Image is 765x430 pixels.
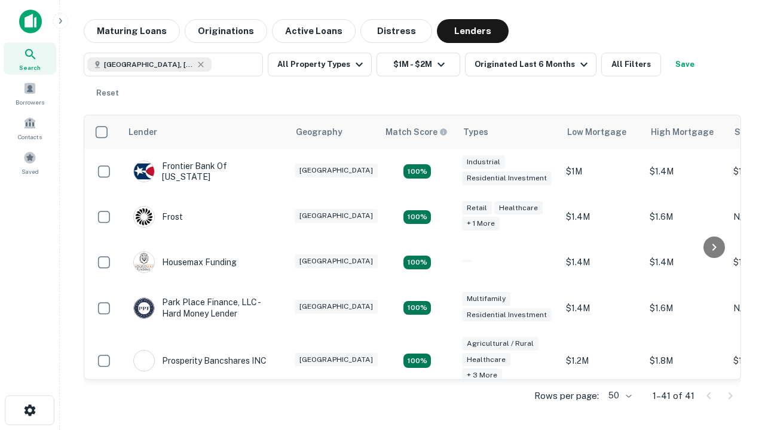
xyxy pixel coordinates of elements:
[463,125,488,139] div: Types
[403,301,431,315] div: Matching Properties: 4, hasApolloMatch: undefined
[560,239,644,285] td: $1.4M
[16,97,44,107] span: Borrowers
[560,115,644,149] th: Low Mortgage
[134,351,154,371] img: picture
[567,125,626,139] div: Low Mortgage
[19,10,42,33] img: capitalize-icon.png
[462,308,552,322] div: Residential Investment
[462,217,500,231] div: + 1 more
[403,354,431,368] div: Matching Properties: 7, hasApolloMatch: undefined
[560,194,644,239] td: $1.4M
[295,254,378,268] div: [GEOGRAPHIC_DATA]
[133,161,277,182] div: Frontier Bank Of [US_STATE]
[644,149,727,194] td: $1.4M
[666,53,704,76] button: Save your search to get updates of matches that match your search criteria.
[360,19,432,43] button: Distress
[268,53,372,76] button: All Property Types
[22,167,39,176] span: Saved
[644,331,727,391] td: $1.8M
[295,209,378,223] div: [GEOGRAPHIC_DATA]
[295,353,378,367] div: [GEOGRAPHIC_DATA]
[651,125,714,139] div: High Mortgage
[134,161,154,182] img: picture
[385,125,445,139] h6: Match Score
[462,292,510,306] div: Multifamily
[604,387,634,404] div: 50
[84,19,180,43] button: Maturing Loans
[18,132,42,142] span: Contacts
[534,389,599,403] p: Rows per page:
[462,353,510,367] div: Healthcare
[289,115,378,149] th: Geography
[4,77,56,109] a: Borrowers
[295,164,378,177] div: [GEOGRAPHIC_DATA]
[560,331,644,391] td: $1.2M
[462,337,538,351] div: Agricultural / Rural
[133,297,277,318] div: Park Place Finance, LLC - Hard Money Lender
[462,368,502,382] div: + 3 more
[378,115,456,149] th: Capitalize uses an advanced AI algorithm to match your search with the best lender. The match sco...
[134,298,154,318] img: picture
[88,81,127,105] button: Reset
[644,239,727,285] td: $1.4M
[403,210,431,225] div: Matching Properties: 4, hasApolloMatch: undefined
[185,19,267,43] button: Originations
[403,256,431,270] div: Matching Properties: 4, hasApolloMatch: undefined
[4,112,56,144] a: Contacts
[385,125,448,139] div: Capitalize uses an advanced AI algorithm to match your search with the best lender. The match sco...
[644,194,727,239] td: $1.6M
[133,251,237,273] div: Housemax Funding
[134,252,154,272] img: picture
[19,63,41,72] span: Search
[601,53,661,76] button: All Filters
[475,57,591,72] div: Originated Last 6 Months
[133,206,183,228] div: Frost
[272,19,356,43] button: Active Loans
[403,164,431,179] div: Matching Properties: 4, hasApolloMatch: undefined
[644,115,727,149] th: High Mortgage
[494,201,543,215] div: Healthcare
[4,146,56,179] a: Saved
[134,207,154,227] img: picture
[133,350,267,371] div: Prosperity Bancshares INC
[4,42,56,75] a: Search
[560,285,644,330] td: $1.4M
[295,300,378,314] div: [GEOGRAPHIC_DATA]
[456,115,560,149] th: Types
[560,149,644,194] td: $1M
[128,125,157,139] div: Lender
[705,334,765,392] iframe: Chat Widget
[644,285,727,330] td: $1.6M
[465,53,596,76] button: Originated Last 6 Months
[437,19,509,43] button: Lenders
[462,201,492,215] div: Retail
[377,53,460,76] button: $1M - $2M
[104,59,194,70] span: [GEOGRAPHIC_DATA], [GEOGRAPHIC_DATA], [GEOGRAPHIC_DATA]
[462,171,552,185] div: Residential Investment
[653,389,694,403] p: 1–41 of 41
[121,115,289,149] th: Lender
[462,155,505,169] div: Industrial
[296,125,342,139] div: Geography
